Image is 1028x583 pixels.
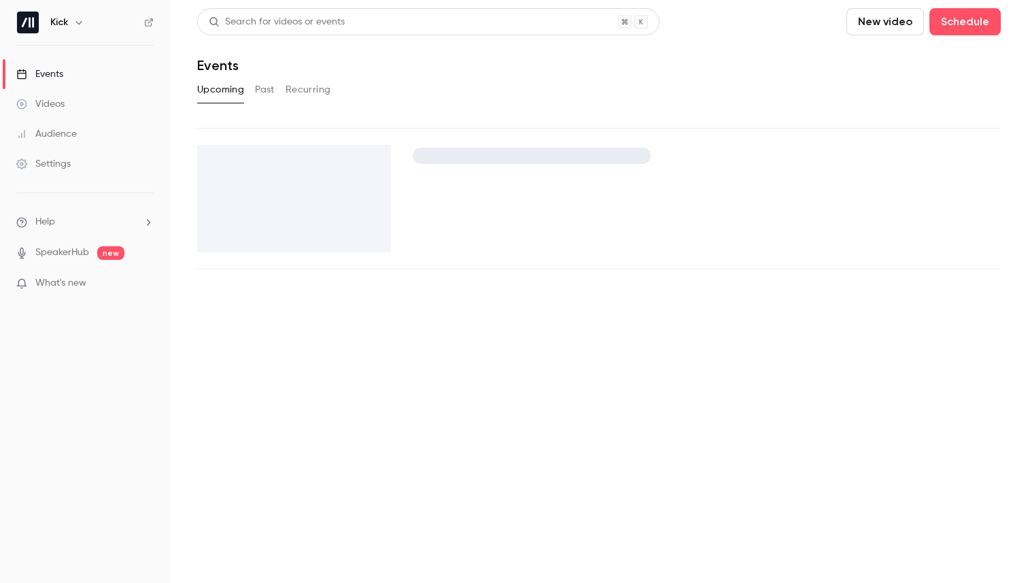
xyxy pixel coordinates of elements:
[255,79,275,101] button: Past
[197,57,239,73] h1: Events
[929,8,1001,35] button: Schedule
[35,215,55,229] span: Help
[209,15,345,29] div: Search for videos or events
[50,16,68,29] h6: Kick
[17,12,39,33] img: Kick
[16,127,77,141] div: Audience
[286,79,331,101] button: Recurring
[35,246,89,260] a: SpeakerHub
[16,215,154,229] li: help-dropdown-opener
[846,8,924,35] button: New video
[35,276,86,290] span: What's new
[16,97,65,111] div: Videos
[97,246,124,260] span: new
[16,67,63,81] div: Events
[197,79,244,101] button: Upcoming
[16,157,71,171] div: Settings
